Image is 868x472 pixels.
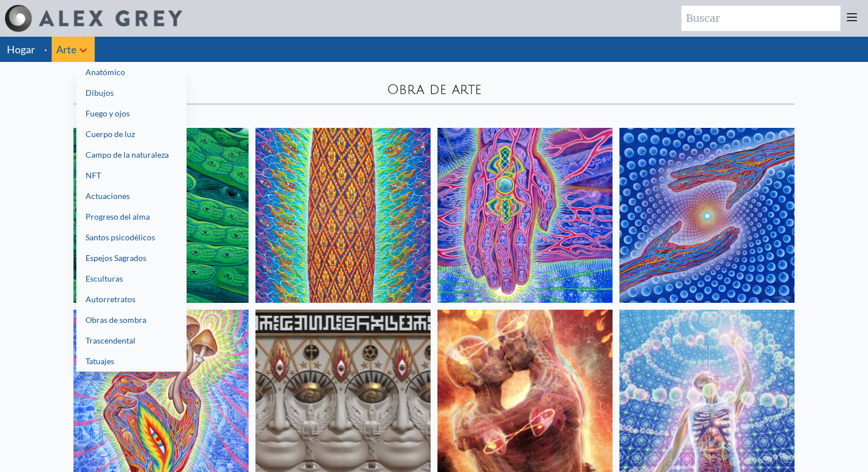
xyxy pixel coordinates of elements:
[76,268,187,289] a: Esculturas
[76,186,187,206] a: Actuaciones
[76,83,187,103] a: Dibujos
[76,206,187,227] a: Progreso del alma
[86,129,135,139] font: Cuerpo de luz
[86,315,146,325] font: Obras de sombra
[86,108,130,118] font: Fuego y ojos
[76,310,187,330] a: Obras de sombra
[76,330,187,351] a: Trascendental
[76,227,187,248] a: Santos psicodélicos
[76,351,187,372] a: Tatuajes
[86,294,135,304] font: Autorretratos
[86,191,130,201] font: Actuaciones
[76,124,187,145] a: Cuerpo de luz
[86,88,114,97] font: Dibujos
[86,253,146,263] font: Espejos Sagrados
[86,274,123,283] font: Esculturas
[86,67,125,77] font: Anatómico
[86,356,114,366] font: Tatuajes
[76,248,187,268] a: Espejos Sagrados
[76,289,187,310] a: Autorretratos
[86,212,150,221] font: Progreso del alma
[76,165,187,186] a: NFT
[86,170,101,180] font: NFT
[76,62,187,83] a: Anatómico
[86,232,155,242] font: Santos psicodélicos
[76,145,187,165] a: Campo de la naturaleza
[86,336,135,345] font: Trascendental
[76,103,187,124] a: Fuego y ojos
[86,150,169,159] font: Campo de la naturaleza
